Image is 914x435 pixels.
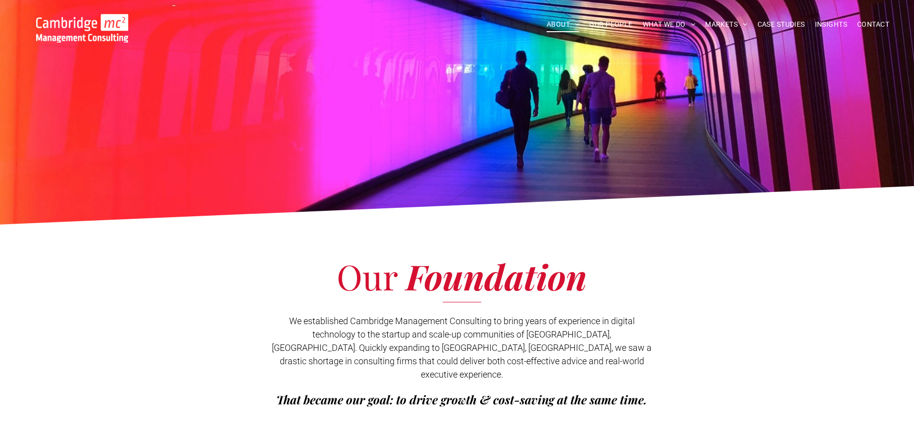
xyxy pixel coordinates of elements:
a: ABOUT [542,17,585,32]
a: CONTACT [852,17,894,32]
a: Your Business Transformed | Cambridge Management Consulting [36,15,128,26]
span: That became our goal: to drive growth & cost-saving at the same time. [276,391,647,407]
a: INSIGHTS [810,17,852,32]
a: WHAT WE DO [638,17,701,32]
span: Foundation [406,253,587,299]
a: OUR PEOPLE [584,17,637,32]
span: Our [337,253,398,299]
img: Go to Homepage [36,14,128,43]
a: MARKETS [700,17,752,32]
span: We established Cambridge Management Consulting to bring years of experience in digital technology... [272,316,652,380]
a: CASE STUDIES [753,17,810,32]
